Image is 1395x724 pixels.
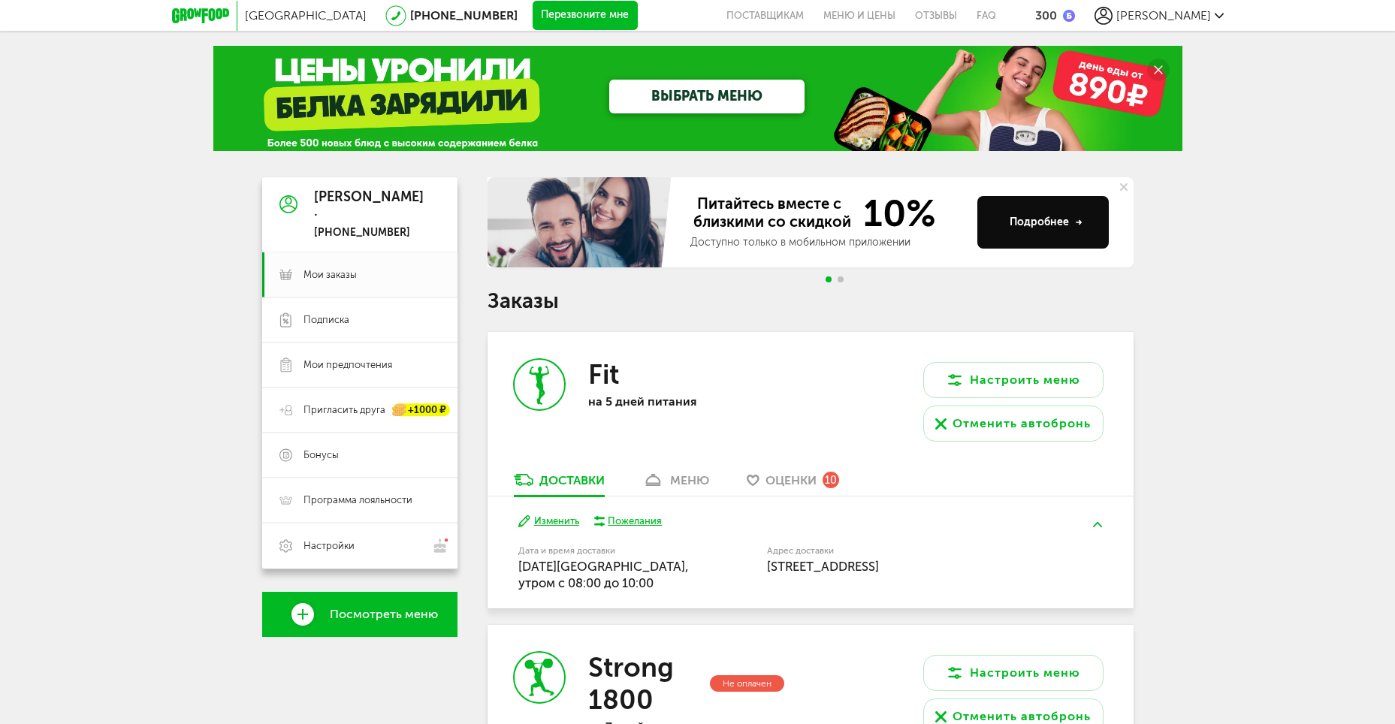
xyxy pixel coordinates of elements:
h3: Strong 1800 [588,651,706,716]
span: [PERSON_NAME] [1116,8,1211,23]
a: Подписка [262,297,457,342]
h3: Fit [588,358,619,391]
span: Go to slide 2 [838,276,844,282]
div: [PERSON_NAME] . [314,190,424,220]
span: Настройки [303,539,355,553]
a: [PHONE_NUMBER] [410,8,518,23]
button: Пожелания [594,514,663,528]
div: Подробнее [1010,215,1082,230]
a: Мои предпочтения [262,342,457,388]
a: Настройки [262,523,457,569]
button: Отменить автобронь [923,406,1104,442]
button: Настроить меню [923,655,1104,691]
div: Отменить автобронь [953,415,1091,433]
label: Дата и время доставки [518,547,690,555]
span: [GEOGRAPHIC_DATA] [245,8,367,23]
a: Оценки 10 [739,472,847,496]
span: 10% [854,195,936,232]
div: Доступно только в мобильном приложении [690,235,965,250]
div: Не оплачен [710,675,784,692]
button: Подробнее [977,196,1109,249]
span: Программа лояльности [303,493,412,507]
a: Пригласить друга +1000 ₽ [262,388,457,433]
span: Мои предпочтения [303,358,392,372]
a: Посмотреть меню [262,592,457,637]
img: family-banner.579af9d.jpg [488,177,675,267]
span: Посмотреть меню [330,608,438,621]
span: Go to slide 1 [826,276,832,282]
span: [DATE][GEOGRAPHIC_DATA], утром c 08:00 до 10:00 [518,559,689,590]
span: Питайтесь вместе с близкими со скидкой [690,195,854,232]
div: меню [670,473,709,487]
a: Бонусы [262,433,457,478]
div: 300 [1035,8,1057,23]
span: Оценки [765,473,817,487]
span: Бонусы [303,448,339,462]
p: на 5 дней питания [588,394,784,409]
span: Мои заказы [303,268,357,282]
span: Пригласить друга [303,403,385,417]
h1: Заказы [488,291,1134,311]
img: bonus_b.cdccf46.png [1063,10,1075,22]
button: Перезвоните мне [533,1,638,31]
div: +1000 ₽ [393,404,450,417]
button: Настроить меню [923,362,1104,398]
a: Мои заказы [262,252,457,297]
span: Подписка [303,313,349,327]
span: [STREET_ADDRESS] [767,559,879,574]
a: меню [635,472,717,496]
div: 10 [823,472,839,488]
div: Доставки [539,473,605,487]
a: Доставки [506,472,612,496]
a: ВЫБРАТЬ МЕНЮ [609,80,805,113]
button: Изменить [518,514,579,529]
div: [PHONE_NUMBER] [314,226,424,240]
div: Пожелания [608,514,662,528]
a: Программа лояльности [262,478,457,523]
label: Адрес доставки [767,547,1047,555]
img: arrow-up-green.5eb5f82.svg [1093,522,1102,527]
